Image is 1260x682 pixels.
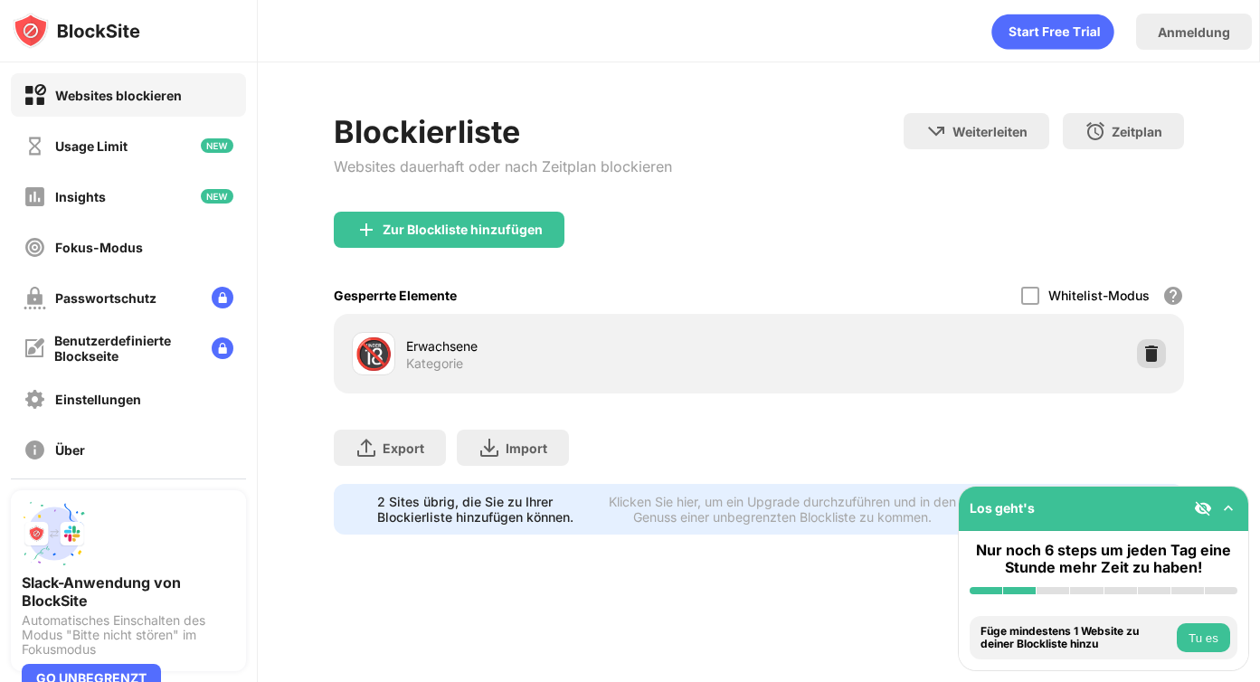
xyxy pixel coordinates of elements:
[24,337,45,359] img: customize-block-page-off.svg
[212,337,233,359] img: lock-menu.svg
[334,288,457,303] div: Gesperrte Elemente
[24,388,46,411] img: settings-off.svg
[55,138,128,154] div: Usage Limit
[981,625,1172,651] div: Füge mindestens 1 Website zu deiner Blockliste hinzu
[24,135,46,157] img: time-usage-off.svg
[55,240,143,255] div: Fokus-Modus
[970,542,1237,576] div: Nur noch 6 steps um jeden Tag eine Stunde mehr Zeit zu haben!
[55,290,156,306] div: Passwortschutz
[1219,499,1237,517] img: omni-setup-toggle.svg
[24,439,46,461] img: about-off.svg
[506,440,547,456] div: Import
[600,494,966,525] div: Klicken Sie hier, um ein Upgrade durchzuführen und in den Genuss einer unbegrenzten Blockliste zu...
[1194,499,1212,517] img: eye-not-visible.svg
[55,442,85,458] div: Über
[406,336,759,355] div: Erwachsene
[13,13,140,49] img: logo-blocksite.svg
[24,185,46,208] img: insights-off.svg
[383,440,424,456] div: Export
[1048,288,1150,303] div: Whitelist-Modus
[55,189,106,204] div: Insights
[355,336,393,373] div: 🔞
[55,392,141,407] div: Einstellungen
[54,333,197,364] div: Benutzerdefinierte Blockseite
[22,501,87,566] img: push-slack.svg
[377,494,589,525] div: 2 Sites übrig, die Sie zu Ihrer Blockierliste hinzufügen können.
[22,573,235,610] div: Slack-Anwendung von BlockSite
[24,84,46,107] img: block-on.svg
[406,355,463,372] div: Kategorie
[952,124,1028,139] div: Weiterleiten
[55,88,182,103] div: Websites blockieren
[24,236,46,259] img: focus-off.svg
[1158,24,1230,40] div: Anmeldung
[970,500,1035,516] div: Los geht's
[201,189,233,204] img: new-icon.svg
[1177,623,1230,652] button: Tu es
[22,613,235,657] div: Automatisches Einschalten des Modus "Bitte nicht stören" im Fokusmodus
[1112,124,1162,139] div: Zeitplan
[334,113,672,150] div: Blockierliste
[334,157,672,175] div: Websites dauerhaft oder nach Zeitplan blockieren
[201,138,233,153] img: new-icon.svg
[24,287,46,309] img: password-protection-off.svg
[383,223,543,237] div: Zur Blockliste hinzufügen
[991,14,1114,50] div: animation
[212,287,233,308] img: lock-menu.svg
